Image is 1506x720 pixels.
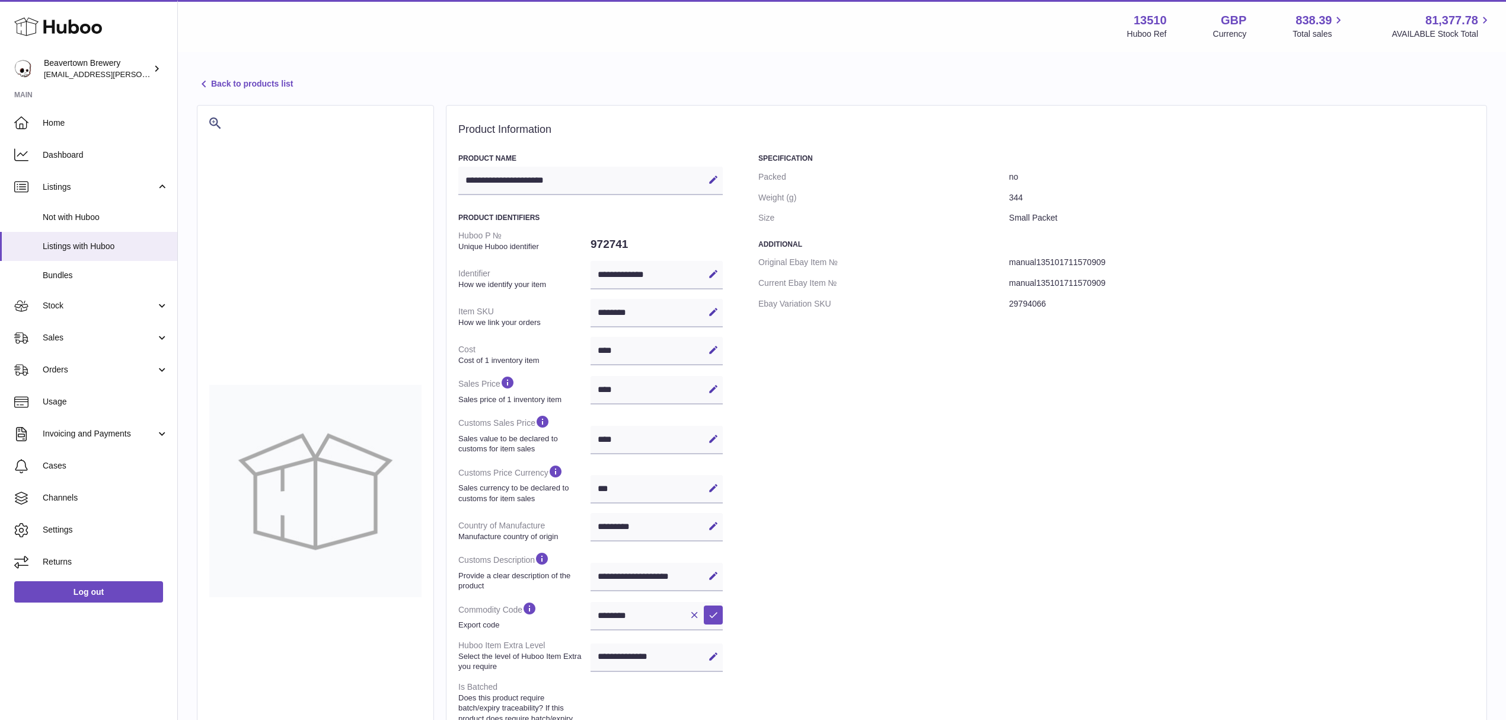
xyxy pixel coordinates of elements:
[43,149,168,161] span: Dashboard
[43,300,156,311] span: Stock
[458,483,588,504] strong: Sales currency to be declared to customs for item sales
[43,524,168,536] span: Settings
[458,596,591,635] dt: Commodity Code
[458,355,588,366] strong: Cost of 1 inventory item
[1221,12,1246,28] strong: GBP
[458,546,591,595] dt: Customs Description
[458,213,723,222] h3: Product Identifiers
[43,332,156,343] span: Sales
[43,241,168,252] span: Listings with Huboo
[43,212,168,223] span: Not with Huboo
[1293,12,1345,40] a: 838.39 Total sales
[1009,167,1475,187] dd: no
[1009,208,1475,228] dd: Small Packet
[1009,187,1475,208] dd: 344
[458,459,591,508] dt: Customs Price Currency
[458,154,723,163] h3: Product Name
[458,317,588,328] strong: How we link your orders
[458,370,591,409] dt: Sales Price
[209,385,422,597] img: no-photo-large.jpg
[458,241,588,252] strong: Unique Huboo identifier
[458,279,588,290] strong: How we identify your item
[14,60,32,78] img: kit.lowe@beavertownbrewery.co.uk
[458,225,591,256] dt: Huboo P №
[43,460,168,471] span: Cases
[1296,12,1332,28] span: 838.39
[758,167,1009,187] dt: Packed
[1425,12,1478,28] span: 81,377.78
[1293,28,1345,40] span: Total sales
[43,364,156,375] span: Orders
[1127,28,1167,40] div: Huboo Ref
[458,301,591,332] dt: Item SKU
[591,232,723,257] dd: 972741
[14,581,163,603] a: Log out
[458,635,591,677] dt: Huboo Item Extra Level
[43,396,168,407] span: Usage
[1392,12,1492,40] a: 81,377.78 AVAILABLE Stock Total
[43,117,168,129] span: Home
[43,181,156,193] span: Listings
[1213,28,1247,40] div: Currency
[758,154,1475,163] h3: Specification
[758,294,1009,314] dt: Ebay Variation SKU
[458,409,591,458] dt: Customs Sales Price
[43,556,168,568] span: Returns
[458,531,588,542] strong: Manufacture country of origin
[43,270,168,281] span: Bundles
[44,58,151,80] div: Beavertown Brewery
[458,123,1475,136] h2: Product Information
[758,273,1009,294] dt: Current Ebay Item №
[758,187,1009,208] dt: Weight (g)
[458,515,591,546] dt: Country of Manufacture
[458,394,588,405] strong: Sales price of 1 inventory item
[458,651,588,672] strong: Select the level of Huboo Item Extra you require
[758,208,1009,228] dt: Size
[1009,273,1475,294] dd: manual135101711570909
[44,69,238,79] span: [EMAIL_ADDRESS][PERSON_NAME][DOMAIN_NAME]
[458,571,588,591] strong: Provide a clear description of the product
[1134,12,1167,28] strong: 13510
[458,263,591,294] dt: Identifier
[43,428,156,439] span: Invoicing and Payments
[1009,294,1475,314] dd: 29794066
[197,77,293,91] a: Back to products list
[458,434,588,454] strong: Sales value to be declared to customs for item sales
[458,620,588,630] strong: Export code
[758,240,1475,249] h3: Additional
[43,492,168,504] span: Channels
[1392,28,1492,40] span: AVAILABLE Stock Total
[1009,252,1475,273] dd: manual135101711570909
[458,339,591,370] dt: Cost
[758,252,1009,273] dt: Original Ebay Item №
